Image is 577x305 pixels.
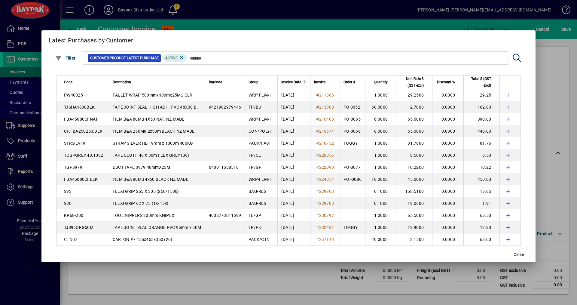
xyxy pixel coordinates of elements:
div: Quantity [369,79,393,85]
td: [DATE] [277,233,310,245]
span: 216674 [319,129,334,134]
span: # [316,213,319,218]
span: S80 [64,201,72,206]
span: FBA45080CFNAT [64,117,98,122]
span: 222090 [319,165,334,170]
td: 155.00 [463,245,499,257]
td: 0.1000 [365,185,396,197]
span: TCGPGREY.48.1082 [64,153,103,158]
span: Active [165,56,178,60]
span: FLEXI GRIP 255 X 305 (250/1500) [113,189,179,194]
span: # [316,93,319,97]
td: 10.0000 [365,173,396,185]
td: 8.0000 [365,125,396,137]
span: Order # [343,79,355,85]
span: 224354 [319,177,334,182]
span: 211386 [319,93,334,97]
span: FLEXI GRIP 62 X 75 (1k/15k) [113,201,169,206]
span: # [316,141,319,146]
span: FILM B&A 250Mu 2x50m BLACK NZ MADE [113,129,195,134]
td: [DATE] [277,209,310,221]
td: 0.0000 [432,125,463,137]
td: TOGGY [340,137,365,149]
td: 450.00 [463,173,499,185]
td: 10.2200 [396,161,432,173]
span: 220055 [319,153,334,158]
span: # [316,225,319,230]
td: 81.76 [463,137,499,149]
td: 60.0000 [365,101,396,113]
td: 440.00 [463,125,499,137]
td: [DATE] [277,113,310,125]
span: 232421 [319,225,334,230]
span: FBA45080CFBLK [64,177,98,182]
td: 390.00 [463,113,499,125]
span: 216405 [319,117,334,122]
span: DUCT TAPE 8979 48mmX23M [113,165,170,170]
a: #229708 [314,188,336,195]
td: 0.0000 [432,113,463,125]
td: 55.0000 [396,125,432,137]
span: Discount % [437,79,455,85]
span: Barcode [209,79,222,85]
td: 45.0000 [396,173,432,185]
td: 65.0000 [396,113,432,125]
td: 0.0000 [432,173,463,185]
span: 218752 [319,141,334,146]
td: 1.0000 [365,245,396,257]
span: 213308 [319,105,334,109]
span: 230797 [319,213,334,218]
span: TP/CL [249,153,261,158]
td: 29.2500 [396,89,432,101]
a: #229708 [314,200,336,207]
td: 155.0000 [396,245,432,257]
span: CP.FBA250250.BLK [64,129,102,134]
td: 0.0000 [432,209,463,221]
td: [DATE] [277,197,310,209]
td: 20.0000 [365,233,396,245]
span: BAG-RES [249,189,266,194]
div: Group [249,79,274,85]
td: 1.0000 [365,89,396,101]
span: PACK/CTN [249,237,270,242]
a: #216674 [314,128,336,134]
td: [DATE] [277,185,310,197]
td: [DATE] [277,125,310,137]
span: S93 [64,189,72,194]
td: [DATE] [277,101,310,113]
span: 9421902979446 [209,105,241,109]
span: TP/GP [249,165,261,170]
span: TAPE JOINT SEAL ORANGE PVC 96mm x 50M [113,225,201,230]
td: 0.0000 [432,197,463,209]
td: 0.0000 [432,137,463,149]
td: 29.25 [463,89,499,101]
button: Close [509,249,528,260]
td: [DATE] [277,137,310,149]
span: 4003773011699 [209,213,241,218]
td: 1.0000 [365,161,396,173]
td: 1.91 [463,197,499,209]
span: WRP-FLM/I [249,93,271,97]
span: Filter [55,56,76,60]
td: 63.00 [463,233,499,245]
td: [DATE] [277,149,310,161]
span: KP68-200 [64,213,83,218]
span: BAG-RES [249,201,266,206]
div: Order # [343,79,362,85]
td: 6.0000 [365,113,396,125]
td: 1.0000 [365,221,396,233]
div: Unit Rate $ (GST excl) [400,75,429,89]
span: TAPE CLOTH 48 X 30m FLEX GREY (36) [113,153,189,158]
span: TOOL NIPPERS 200mm KNIPEX [113,213,174,218]
td: 0.0000 [432,185,463,197]
span: # [316,237,319,242]
span: # [316,153,319,158]
span: 229708 [319,189,334,194]
span: CTN07 [64,237,77,242]
td: 3.1500 [396,233,432,245]
td: PO-0065 [340,113,365,125]
span: Invoice Date [281,79,301,85]
td: 8.50 [463,149,499,161]
td: 65.50 [463,209,499,221]
td: 8.5000 [396,149,432,161]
